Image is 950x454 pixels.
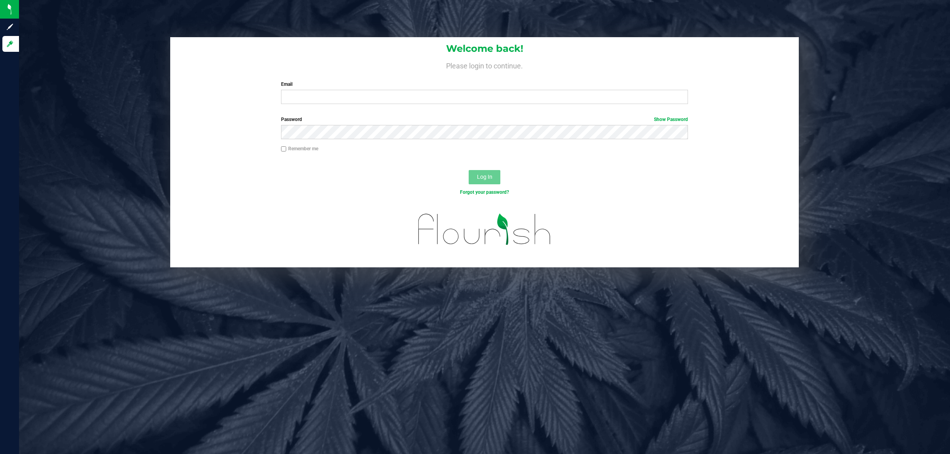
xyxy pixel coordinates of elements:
span: Log In [477,174,492,180]
a: Show Password [654,117,688,122]
button: Log In [469,170,500,184]
h1: Welcome back! [170,44,799,54]
label: Remember me [281,145,318,152]
h4: Please login to continue. [170,60,799,70]
input: Remember me [281,146,287,152]
img: flourish_logo.svg [406,204,563,255]
a: Forgot your password? [460,189,509,195]
label: Email [281,81,688,88]
inline-svg: Sign up [6,23,14,31]
inline-svg: Log in [6,40,14,48]
span: Password [281,117,302,122]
